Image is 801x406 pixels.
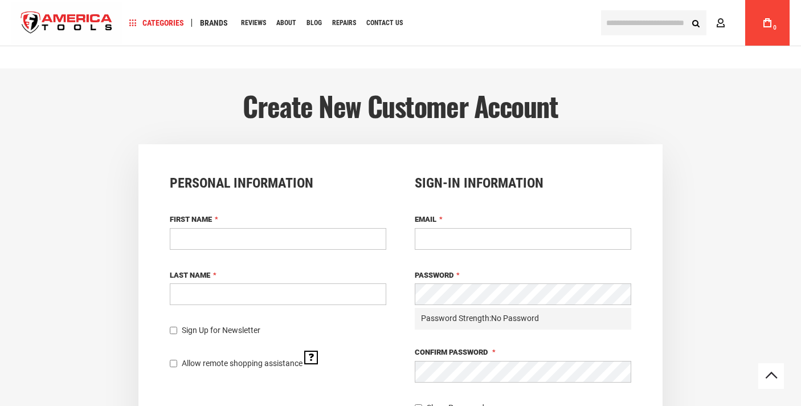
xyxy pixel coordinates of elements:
span: 0 [773,25,777,31]
span: Allow remote shopping assistance [182,359,303,368]
span: First Name [170,215,212,224]
span: Confirm Password [415,348,488,356]
a: Reviews [236,15,271,31]
span: Repairs [332,19,356,26]
img: America Tools [11,2,122,44]
span: Email [415,215,436,224]
a: store logo [11,2,122,44]
span: Create New Customer Account [243,86,558,126]
div: Password Strength: [415,308,631,330]
a: Brands [195,15,233,31]
span: Password [415,271,453,279]
a: Categories [124,15,189,31]
span: Personal Information [170,175,313,191]
span: Sign-in Information [415,175,543,191]
a: Blog [301,15,327,31]
a: Repairs [327,15,361,31]
span: About [276,19,296,26]
span: Reviews [241,19,266,26]
span: Categories [129,19,184,27]
span: Brands [200,19,228,27]
span: Contact Us [366,19,403,26]
button: Search [685,12,706,34]
span: Sign Up for Newsletter [182,326,260,335]
span: No Password [491,314,539,323]
a: Contact Us [361,15,408,31]
a: About [271,15,301,31]
span: Blog [306,19,322,26]
span: Last Name [170,271,210,279]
